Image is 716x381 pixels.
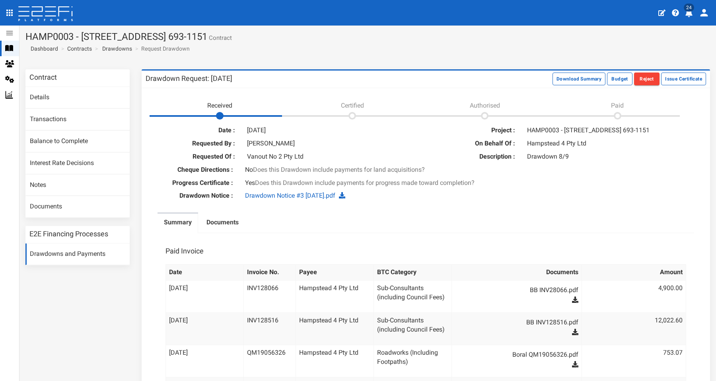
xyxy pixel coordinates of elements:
[245,192,335,199] a: Drawdown Notice #3 [DATE].pdf
[241,152,420,161] div: Vanout No 2 Pty Ltd
[164,218,192,227] label: Summary
[432,139,521,148] label: On Behalf Of :
[463,316,578,329] a: BB INV128516.pdf
[158,214,198,234] a: Summary
[463,348,578,361] a: Boral QM19056326.pdf
[432,126,521,135] label: Project :
[239,179,613,188] div: Yes
[25,31,710,42] h1: HAMP0003 - [STREET_ADDRESS] 693-1151
[463,284,578,297] a: BB INV28066.pdf
[607,75,634,82] a: Budget
[200,214,245,234] a: Documents
[207,35,232,41] small: Contract
[452,264,582,280] th: Documents
[25,109,130,130] a: Transactions
[296,280,374,312] td: Hampstead 4 Pty Ltd
[146,75,232,82] h3: Drawdown Request: [DATE]
[374,264,452,280] th: BTC Category
[241,126,420,135] div: [DATE]
[244,312,296,345] td: INV128516
[152,126,241,135] label: Date :
[432,152,521,161] label: Description :
[244,345,296,377] td: QM19056326
[607,73,632,85] button: Budget
[374,345,452,377] td: Roadworks (Including Footpaths)
[341,102,364,109] span: Certified
[165,312,243,345] td: [DATE]
[582,280,686,312] td: 4,900.00
[611,102,624,109] span: Paid
[25,153,130,174] a: Interest Rate Decisions
[296,264,374,280] th: Payee
[102,45,132,53] a: Drawdowns
[296,345,374,377] td: Hampstead 4 Pty Ltd
[661,73,706,85] button: Issue Certificate
[470,102,500,109] span: Authorised
[241,139,420,148] div: [PERSON_NAME]
[29,74,57,81] h3: Contract
[553,73,605,85] button: Download Summary
[244,264,296,280] th: Invoice No.
[29,230,108,238] h3: E2E Financing Processes
[25,196,130,218] a: Documents
[253,166,425,173] span: Does this Drawdown include payments for land acquisitions?
[553,75,607,82] a: Download Summary
[521,139,700,148] div: Hampstead 4 Pty Ltd
[146,165,239,175] label: Cheque Directions :
[521,126,700,135] div: HAMP0003 - [STREET_ADDRESS] 693-1151
[165,264,243,280] th: Date
[165,280,243,312] td: [DATE]
[165,345,243,377] td: [DATE]
[582,312,686,345] td: 12,022.60
[146,191,239,200] label: Drawdown Notice :
[133,45,190,53] li: Request Drawdown
[146,179,239,188] label: Progress Certificate :
[582,345,686,377] td: 753.07
[27,45,58,53] a: Dashboard
[239,165,613,175] div: No
[27,45,58,52] span: Dashboard
[374,312,452,345] td: Sub-Consultants (including Council Fees)
[374,280,452,312] td: Sub-Consultants (including Council Fees)
[582,264,686,280] th: Amount
[25,175,130,196] a: Notes
[296,312,374,345] td: Hampstead 4 Pty Ltd
[67,45,92,53] a: Contracts
[25,131,130,152] a: Balance to Complete
[25,244,130,265] a: Drawdowns and Payments
[165,247,204,255] h3: Paid Invoice
[207,102,232,109] span: Received
[152,139,241,148] label: Requested By :
[152,152,241,161] label: Requested Of :
[206,218,239,227] label: Documents
[244,280,296,312] td: INV128066
[661,75,706,82] a: Issue Certificate
[521,152,700,161] div: Drawdown 8/9
[255,179,475,187] span: Does this Drawdown include payments for progress made toward completion?
[25,87,130,108] a: Details
[634,73,660,85] button: Reject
